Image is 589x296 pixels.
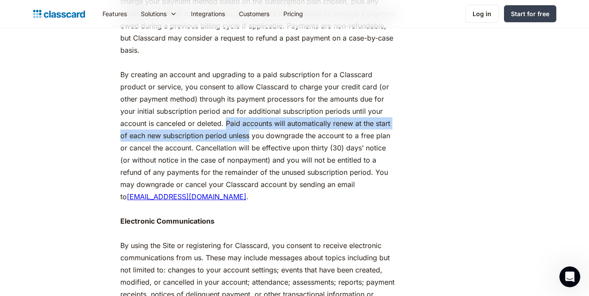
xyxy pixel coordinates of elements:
[127,192,246,201] a: [EMAIL_ADDRESS][DOMAIN_NAME]
[33,8,85,20] a: home
[232,4,276,24] a: Customers
[465,5,499,23] a: Log in
[473,9,491,18] div: Log in
[120,217,214,225] strong: Electronic Communications
[559,266,580,287] iframe: Intercom live chat
[184,4,232,24] a: Integrations
[95,4,134,24] a: Features
[141,9,167,18] div: Solutions
[276,4,310,24] a: Pricing
[504,5,556,22] a: Start for free
[134,4,184,24] div: Solutions
[511,9,549,18] div: Start for free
